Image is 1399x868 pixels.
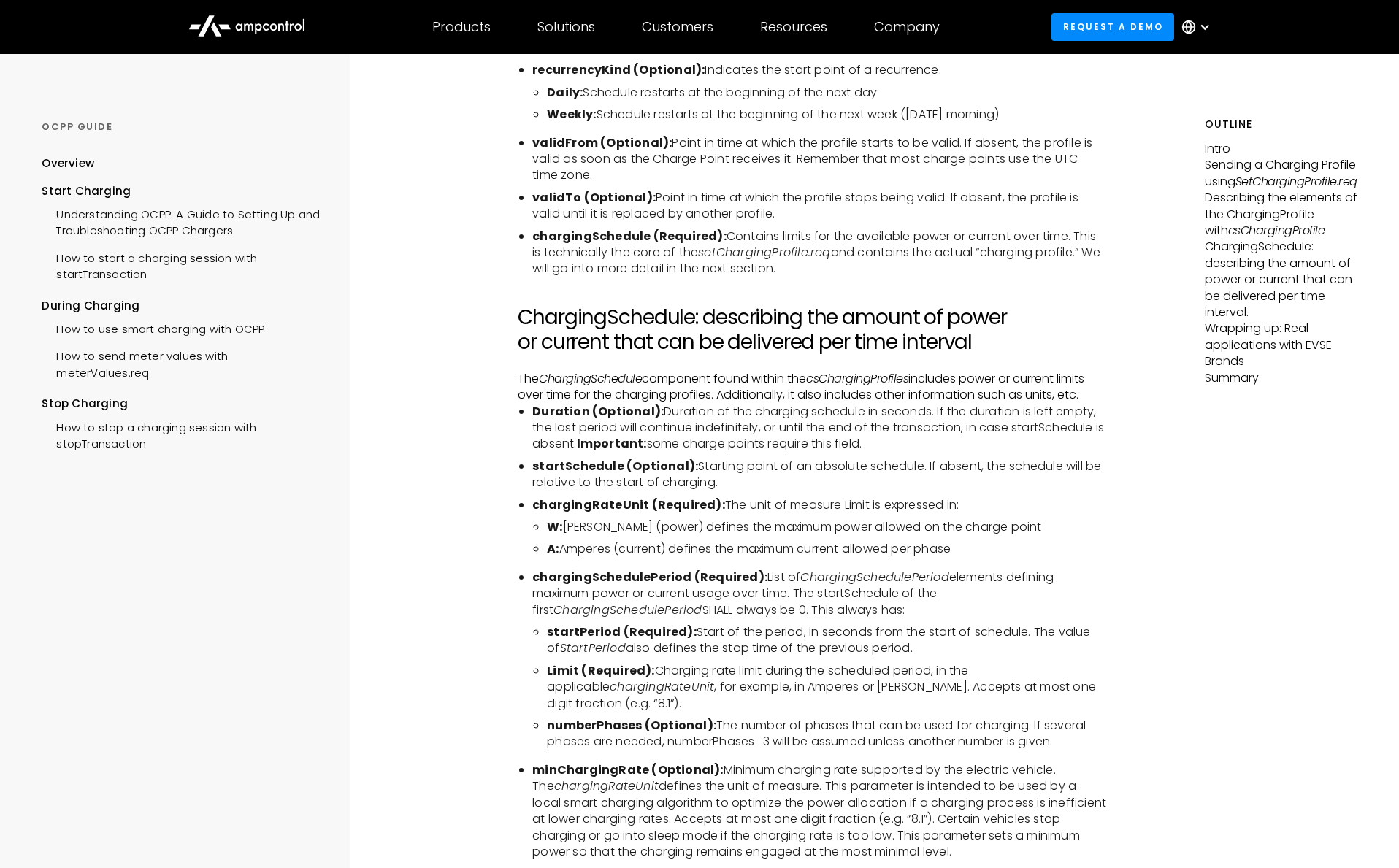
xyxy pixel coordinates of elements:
div: Customers [642,19,713,35]
h2: ChargingSchedule: describing the amount of power or current that can be delivered per time interval [518,305,1106,354]
i: chargingRateUnit [610,678,714,695]
b: Duration (Optional): [532,403,664,420]
em: ChargingSchedule [539,370,642,387]
div: Solutions [537,19,595,35]
div: OCPP GUIDE [42,120,321,134]
b: Important: [577,435,647,452]
li: Contains limits for the available power or current over time. This is technically the core of the... [532,228,1106,277]
i: ChargingSchedulePeriod [800,569,948,585]
i: StartPeriod [560,640,626,656]
a: How to stop a charging session with stopTransaction [42,412,321,456]
b: chargingSchedule (Required): [532,228,727,245]
b: startSchedule (Optional): [532,458,698,475]
b: A: [547,540,559,557]
b: numberPhases (Optional): [547,717,716,734]
em: csChargingProfile [1228,222,1325,239]
li: [PERSON_NAME] (power) defines the maximum power allowed on the charge point [547,519,1106,535]
div: Resources [760,19,827,35]
p: ‍ [518,354,1106,370]
h5: Outline [1205,117,1357,132]
li: The unit of measure Limit is expressed in: [532,497,1106,513]
i: ChargingSchedulePeriod [553,602,702,618]
i: chargingRateUnit [554,777,659,794]
a: Understanding OCPP: A Guide to Setting Up and Troubleshooting OCPP Chargers [42,199,321,243]
div: Company [874,19,940,35]
li: The number of phases that can be used for charging. If several phases are needed, numberPhases=3 ... [547,718,1106,750]
li: Charging rate limit during the scheduled period, in the applicable , for example, in Amperes or [... [547,663,1106,712]
b: recurrencyKind (Optional): [532,61,705,78]
div: Overview [42,155,94,172]
li: Point in time at which the profile starts to be valid. If absent, the profile is valid as soon as... [532,135,1106,184]
div: Stop Charging [42,396,321,412]
div: During Charging [42,298,321,314]
p: Wrapping up: Real applications with EVSE Brands [1205,320,1357,369]
em: SetChargingProfile.req [1235,173,1357,190]
i: setChargingProfile.req [698,244,830,261]
li: List of elements defining maximum power or current usage over time. The startSchedule of the firs... [532,569,1106,618]
a: Request a demo [1051,13,1174,40]
li: Start of the period, in seconds from the start of schedule. The value of also defines the stop ti... [547,624,1106,657]
div: Start Charging [42,183,321,199]
b: Daily: [547,84,583,101]
li: Schedule restarts at the beginning of the next day [547,85,1106,101]
p: Sending a Charging Profile using [1205,157,1357,190]
b: Limit (Required): [547,662,654,679]
p: The component found within the includes power or current limits over time for the charging profil... [518,371,1106,404]
p: ChargingSchedule: describing the amount of power or current that can be delivered per time interval. [1205,239,1357,320]
b: startPeriod (Required): [547,623,697,640]
b: W: [547,518,562,535]
p: Intro [1205,141,1357,157]
a: Overview [42,155,94,183]
a: How to start a charging session with startTransaction [42,243,321,287]
b: chargingRateUnit (Required): [532,496,725,513]
b: Weekly: [547,106,596,123]
b: minChargingRate (Optional): [532,761,723,778]
li: Point in time at which the profile stops being valid. If absent, the profile is valid until it is... [532,190,1106,223]
li: Indicates the start point of a recurrence. [532,62,1106,78]
b: validFrom (Optional): [532,134,672,151]
li: Amperes (current) defines the maximum current allowed per phase [547,541,1106,557]
li: Schedule restarts at the beginning of the next week ([DATE] morning) [547,107,1106,123]
a: How to use smart charging with OCPP [42,314,264,341]
p: ‍ [518,289,1106,305]
b: validTo (Optional): [532,189,656,206]
li: Starting point of an absolute schedule. If absent, the schedule will be relative to the start of ... [532,458,1106,491]
li: Duration of the charging schedule in seconds. If the duration is left empty, the last period will... [532,404,1106,453]
p: Describing the elements of the ChargingProfile with [1205,190,1357,239]
a: How to send meter values with meterValues.req [42,341,321,385]
em: csChargingProfiles [806,370,908,387]
b: chargingSchedulePeriod (Required): [532,569,767,585]
div: Products [432,19,491,35]
p: Summary [1205,370,1357,386]
li: Minimum charging rate supported by the electric vehicle. The defines the unit of measure. This pa... [532,762,1106,860]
